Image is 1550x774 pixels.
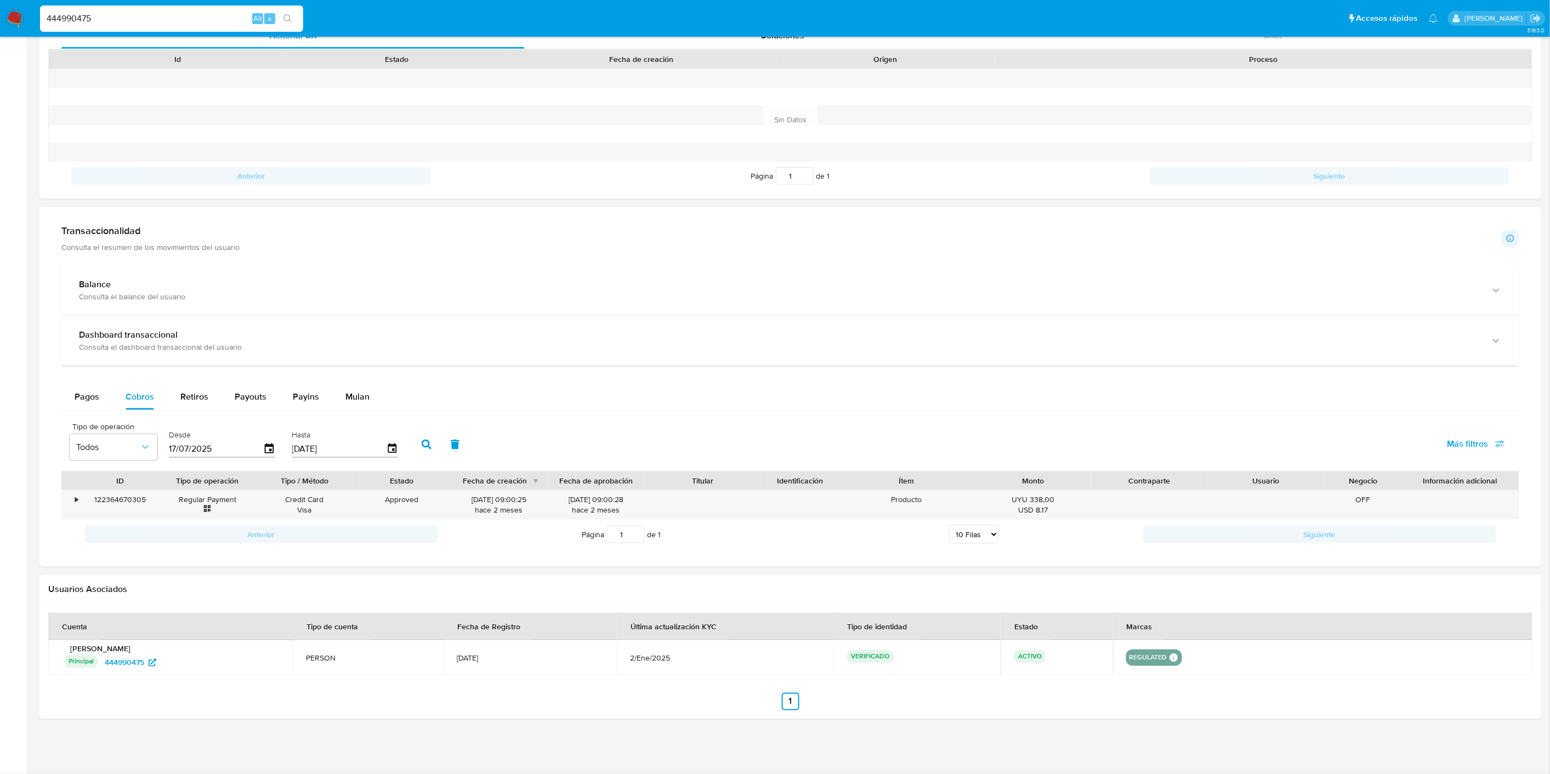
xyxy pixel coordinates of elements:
[1530,13,1542,24] a: Salir
[253,13,262,24] span: Alt
[514,54,768,65] div: Fecha de creación
[48,584,1532,595] h2: Usuarios Asociados
[76,54,280,65] div: Id
[784,54,988,65] div: Origen
[1429,14,1438,23] a: Notificaciones
[276,11,299,26] button: search-icon
[295,54,499,65] div: Estado
[1356,13,1418,24] span: Accesos rápidos
[1527,26,1545,35] span: 3.163.0
[1464,13,1526,24] p: gregorio.negri@mercadolibre.com
[1003,54,1524,65] div: Proceso
[827,170,830,181] span: 1
[1150,167,1509,185] button: Siguiente
[751,167,830,185] span: Página de
[268,13,271,24] span: s
[71,167,431,185] button: Anterior
[40,12,303,26] input: Buscar usuario o caso...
